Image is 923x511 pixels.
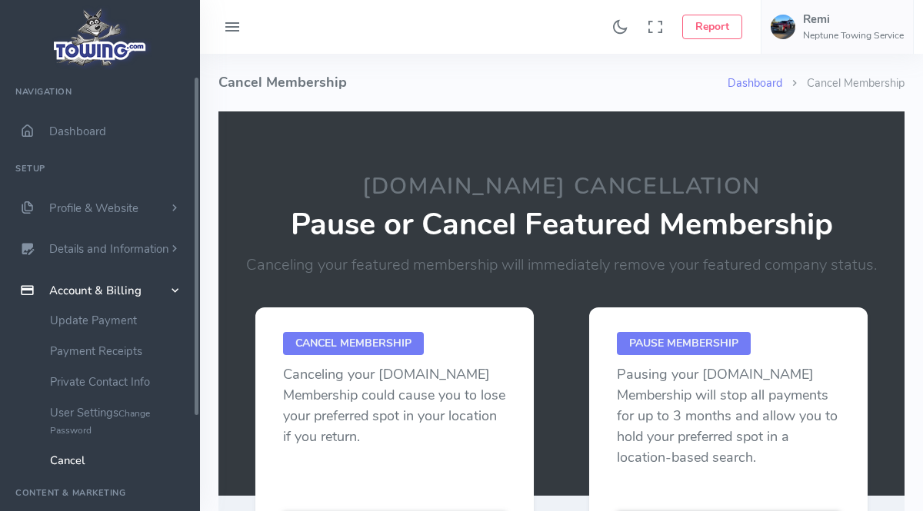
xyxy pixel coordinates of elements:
[49,124,106,139] span: Dashboard
[782,75,905,92] li: Cancel Membership
[228,207,895,241] p: Pause or Cancel Featured Membership
[228,254,895,277] p: Canceling your featured membership will immediately remove your featured company status.
[728,75,782,91] a: Dashboard
[49,283,142,298] span: Account & Billing
[228,174,895,200] h2: [DOMAIN_NAME] Cancellation
[803,31,904,41] h6: Neptune Towing Service
[617,364,840,468] p: Pausing your [DOMAIN_NAME] Membership will stop all payments for up to 3 months and allow you to ...
[682,15,742,39] button: Report
[218,54,728,111] h4: Cancel Membership
[49,201,138,216] span: Profile & Website
[283,364,506,447] p: Canceling your [DOMAIN_NAME] Membership could cause you to lose your preferred spot in your locat...
[38,397,200,445] a: User SettingsChange Password
[617,332,751,355] span: Pause Membership
[49,242,169,257] span: Details and Information
[38,367,200,397] a: Private Contact Info
[48,5,152,70] img: logo
[38,336,200,367] a: Payment Receipts
[803,13,904,25] h5: Remi
[771,15,795,39] img: user-image
[38,305,200,336] a: Update Payment
[283,332,424,355] span: Cancel Membership
[38,445,200,476] a: Cancel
